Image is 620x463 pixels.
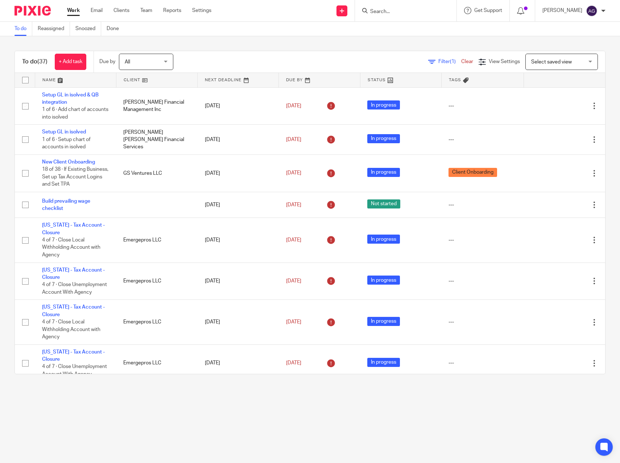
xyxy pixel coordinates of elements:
[369,9,435,15] input: Search
[198,87,279,125] td: [DATE]
[449,318,516,326] div: ---
[42,129,86,135] a: Setup GL in isolved
[42,350,105,362] a: [US_STATE] - Tax Account - Closure
[67,7,80,14] a: Work
[449,78,461,82] span: Tags
[163,7,181,14] a: Reports
[586,5,598,17] img: svg%3E
[198,300,279,344] td: [DATE]
[116,344,197,382] td: Emergepros LLC
[449,236,516,244] div: ---
[55,54,86,70] a: + Add task
[367,358,400,367] span: In progress
[42,319,100,339] span: 4 of 7 · Close Local Withholding Account with Agency
[198,262,279,300] td: [DATE]
[542,7,582,14] p: [PERSON_NAME]
[286,103,301,108] span: [DATE]
[42,160,95,165] a: New Client Onboarding
[438,59,461,64] span: Filter
[449,201,516,208] div: ---
[116,262,197,300] td: Emergepros LLC
[198,192,279,218] td: [DATE]
[367,199,400,208] span: Not started
[367,134,400,143] span: In progress
[450,59,456,64] span: (1)
[286,319,301,324] span: [DATE]
[42,199,90,211] a: Build prevailing wage checklist
[198,218,279,262] td: [DATE]
[42,223,105,235] a: [US_STATE] - Tax Account - Closure
[42,167,108,187] span: 18 of 38 · If Existing Business, Set up Tax Account Logins and Set TPA
[116,218,197,262] td: Emergepros LLC
[37,59,47,65] span: (37)
[22,58,47,66] h1: To do
[116,300,197,344] td: Emergepros LLC
[198,125,279,154] td: [DATE]
[449,359,516,367] div: ---
[192,7,211,14] a: Settings
[449,168,497,177] span: Client Onboarding
[42,92,99,105] a: Setup GL in isolved & QB integration
[474,8,502,13] span: Get Support
[198,344,279,382] td: [DATE]
[531,59,572,65] span: Select saved view
[125,59,130,65] span: All
[91,7,103,14] a: Email
[367,168,400,177] span: In progress
[42,137,91,150] span: 1 of 6 · Setup chart of accounts in isolved
[42,305,105,317] a: [US_STATE] - Tax Account - Closure
[286,171,301,176] span: [DATE]
[449,277,516,285] div: ---
[489,59,520,64] span: View Settings
[99,58,115,65] p: Due by
[367,317,400,326] span: In progress
[42,237,100,257] span: 4 of 7 · Close Local Withholding Account with Agency
[107,22,124,36] a: Done
[42,268,105,280] a: [US_STATE] - Tax Account - Closure
[461,59,473,64] a: Clear
[116,87,197,125] td: [PERSON_NAME] Financial Management Inc
[449,136,516,143] div: ---
[113,7,129,14] a: Clients
[286,237,301,243] span: [DATE]
[15,22,32,36] a: To do
[449,102,516,109] div: ---
[15,6,51,16] img: Pixie
[198,154,279,192] td: [DATE]
[286,360,301,365] span: [DATE]
[116,154,197,192] td: GS Ventures LLC
[42,364,107,377] span: 4 of 7 · Close Unemployment Account With Agency
[38,22,70,36] a: Reassigned
[75,22,101,36] a: Snoozed
[42,107,108,120] span: 1 of 6 · Add chart of accounts into isolved
[116,125,197,154] td: [PERSON_NAME] [PERSON_NAME] Financial Services
[286,278,301,284] span: [DATE]
[42,282,107,295] span: 4 of 7 · Close Unemployment Account With Agency
[367,276,400,285] span: In progress
[286,202,301,207] span: [DATE]
[367,100,400,109] span: In progress
[140,7,152,14] a: Team
[367,235,400,244] span: In progress
[286,137,301,142] span: [DATE]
